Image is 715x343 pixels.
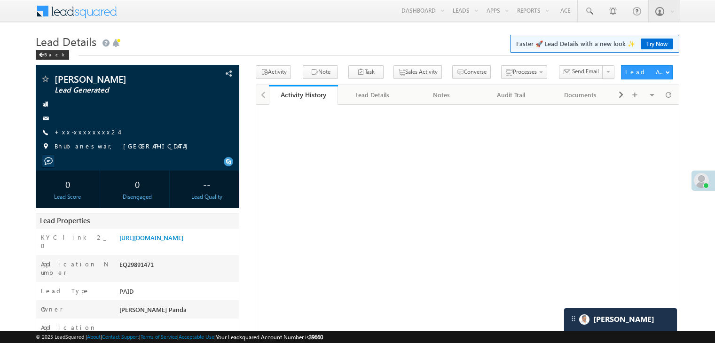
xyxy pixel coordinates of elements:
[501,65,547,79] button: Processes
[177,193,236,201] div: Lead Quality
[554,89,607,101] div: Documents
[408,85,477,105] a: Notes
[309,334,323,341] span: 39660
[579,314,589,325] img: Carter
[117,287,239,300] div: PAID
[108,193,167,201] div: Disengaged
[41,233,110,250] label: KYC link 2_0
[38,193,97,201] div: Lead Score
[338,85,407,105] a: Lead Details
[102,334,139,340] a: Contact Support
[119,234,183,242] a: [URL][DOMAIN_NAME]
[117,260,239,273] div: EQ29891471
[55,142,192,151] span: Bhubaneswar, [GEOGRAPHIC_DATA]
[572,67,599,76] span: Send Email
[477,85,546,105] a: Audit Trail
[516,39,673,48] span: Faster 🚀 Lead Details with a new look ✨
[513,68,537,75] span: Processes
[621,65,673,79] button: Lead Actions
[119,305,187,313] span: [PERSON_NAME] Panda
[348,65,384,79] button: Task
[141,334,177,340] a: Terms of Service
[36,50,69,60] div: Back
[177,175,236,193] div: --
[593,315,654,324] span: Carter
[41,287,90,295] label: Lead Type
[41,260,110,277] label: Application Number
[55,74,181,84] span: [PERSON_NAME]
[108,175,167,193] div: 0
[625,68,665,76] div: Lead Actions
[415,89,468,101] div: Notes
[346,89,399,101] div: Lead Details
[55,128,119,136] a: +xx-xxxxxxxx24
[179,334,214,340] a: Acceptable Use
[570,315,577,322] img: carter-drag
[256,65,291,79] button: Activity
[303,65,338,79] button: Note
[484,89,537,101] div: Audit Trail
[38,175,97,193] div: 0
[546,85,615,105] a: Documents
[87,334,101,340] a: About
[564,308,677,331] div: carter-dragCarter[PERSON_NAME]
[40,216,90,225] span: Lead Properties
[55,86,181,95] span: Lead Generated
[41,305,63,313] label: Owner
[36,333,323,342] span: © 2025 LeadSquared | | | | |
[41,323,110,340] label: Application Status
[269,85,338,105] a: Activity History
[276,90,331,99] div: Activity History
[36,34,96,49] span: Lead Details
[36,50,74,58] a: Back
[641,39,673,49] a: Try Now
[452,65,491,79] button: Converse
[559,65,603,79] button: Send Email
[216,334,323,341] span: Your Leadsquared Account Number is
[393,65,442,79] button: Sales Activity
